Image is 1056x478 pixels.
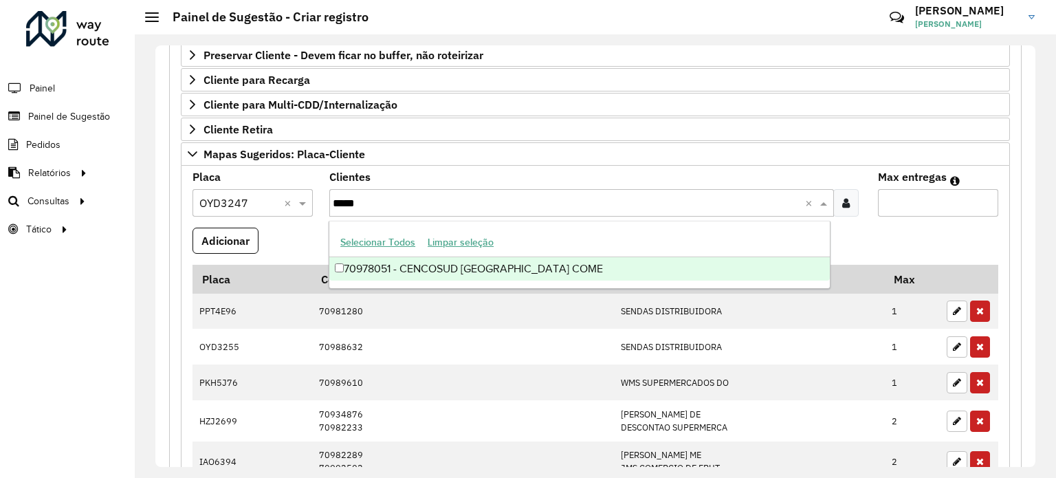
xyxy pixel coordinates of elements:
[312,365,614,400] td: 70989610
[614,365,885,400] td: WMS SUPERMERCADOS DO
[203,124,273,135] span: Cliente Retira
[181,43,1010,67] a: Preservar Cliente - Devem ficar no buffer, não roteirizar
[203,74,310,85] span: Cliente para Recarga
[30,81,55,96] span: Painel
[312,400,614,441] td: 70934876 70982233
[878,169,947,185] label: Max entregas
[181,118,1010,141] a: Cliente Retira
[192,169,221,185] label: Placa
[27,194,69,208] span: Consultas
[614,294,885,329] td: SENDAS DISTRIBUIDORA
[192,294,312,329] td: PPT4E96
[181,142,1010,166] a: Mapas Sugeridos: Placa-Cliente
[329,169,371,185] label: Clientes
[334,232,421,253] button: Selecionar Todos
[329,257,830,281] div: 70978051 - CENCOSUD [GEOGRAPHIC_DATA] COME
[26,222,52,237] span: Tático
[614,400,885,441] td: [PERSON_NAME] DE DESCONTAO SUPERMERCA
[28,109,110,124] span: Painel de Sugestão
[312,329,614,365] td: 70988632
[192,265,312,294] th: Placa
[329,221,830,289] ng-dropdown-panel: Options list
[181,93,1010,116] a: Cliente para Multi-CDD/Internalização
[885,265,940,294] th: Max
[192,329,312,365] td: OYD3255
[885,329,940,365] td: 1
[203,50,483,61] span: Preservar Cliente - Devem ficar no buffer, não roteirizar
[192,228,258,254] button: Adicionar
[192,400,312,441] td: HZJ2699
[203,99,397,110] span: Cliente para Multi-CDD/Internalização
[882,3,912,32] a: Contato Rápido
[885,400,940,441] td: 2
[915,4,1018,17] h3: [PERSON_NAME]
[192,365,312,400] td: PKH5J76
[26,138,60,152] span: Pedidos
[203,149,365,160] span: Mapas Sugeridos: Placa-Cliente
[805,195,817,211] span: Clear all
[885,294,940,329] td: 1
[159,10,368,25] h2: Painel de Sugestão - Criar registro
[915,18,1018,30] span: [PERSON_NAME]
[421,232,500,253] button: Limpar seleção
[885,365,940,400] td: 1
[284,195,296,211] span: Clear all
[950,175,960,186] em: Máximo de clientes que serão colocados na mesma rota com os clientes informados
[312,294,614,329] td: 70981280
[614,329,885,365] td: SENDAS DISTRIBUIDORA
[312,265,614,294] th: Código Cliente
[28,166,71,180] span: Relatórios
[181,68,1010,91] a: Cliente para Recarga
